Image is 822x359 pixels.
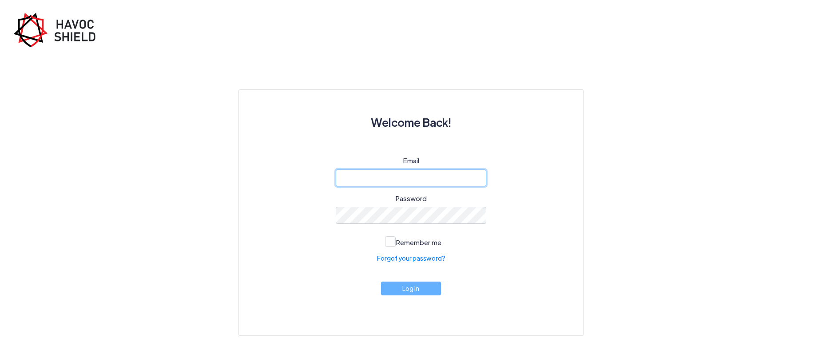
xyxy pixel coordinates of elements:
[381,282,441,295] button: Log in
[377,254,445,263] a: Forgot your password?
[403,156,419,166] label: Email
[396,194,427,204] label: Password
[778,316,822,359] iframe: Chat Widget
[13,12,102,47] img: havoc-shield-register-logo.png
[396,238,441,246] span: Remember me
[260,111,562,133] h3: Welcome Back!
